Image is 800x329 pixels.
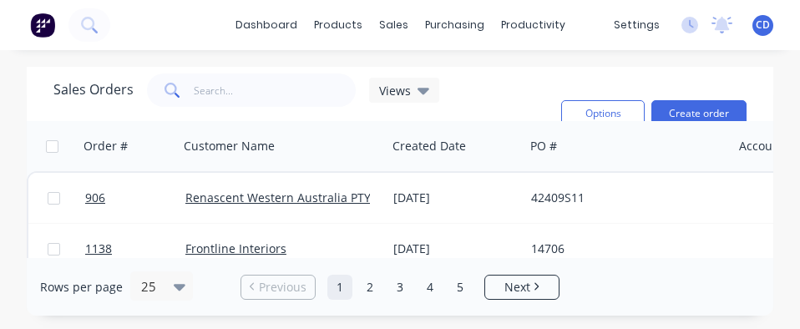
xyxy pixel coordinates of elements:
[84,138,128,154] div: Order #
[393,190,518,206] div: [DATE]
[185,190,395,205] a: Renascent Western Australia PTY LTD
[561,100,645,127] button: Options
[651,100,747,127] button: Create order
[392,138,466,154] div: Created Date
[504,279,530,296] span: Next
[387,275,413,300] a: Page 3
[605,13,668,38] div: settings
[234,275,566,300] ul: Pagination
[259,279,306,296] span: Previous
[530,138,557,154] div: PO #
[185,240,286,256] a: Frontline Interiors
[184,138,275,154] div: Customer Name
[85,173,185,223] a: 906
[194,73,357,107] input: Search...
[85,224,185,274] a: 1138
[418,275,443,300] a: Page 4
[371,13,417,38] div: sales
[417,13,493,38] div: purchasing
[756,18,770,33] span: CD
[53,82,134,98] h1: Sales Orders
[85,190,105,206] span: 906
[306,13,371,38] div: products
[493,13,574,38] div: productivity
[485,279,559,296] a: Next page
[531,190,716,206] div: 42409S11
[393,240,518,257] div: [DATE]
[30,13,55,38] img: Factory
[531,240,716,257] div: 14706
[85,240,112,257] span: 1138
[357,275,382,300] a: Page 2
[241,279,315,296] a: Previous page
[448,275,473,300] a: Page 5
[379,82,411,99] span: Views
[327,275,352,300] a: Page 1 is your current page
[227,13,306,38] a: dashboard
[40,279,123,296] span: Rows per page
